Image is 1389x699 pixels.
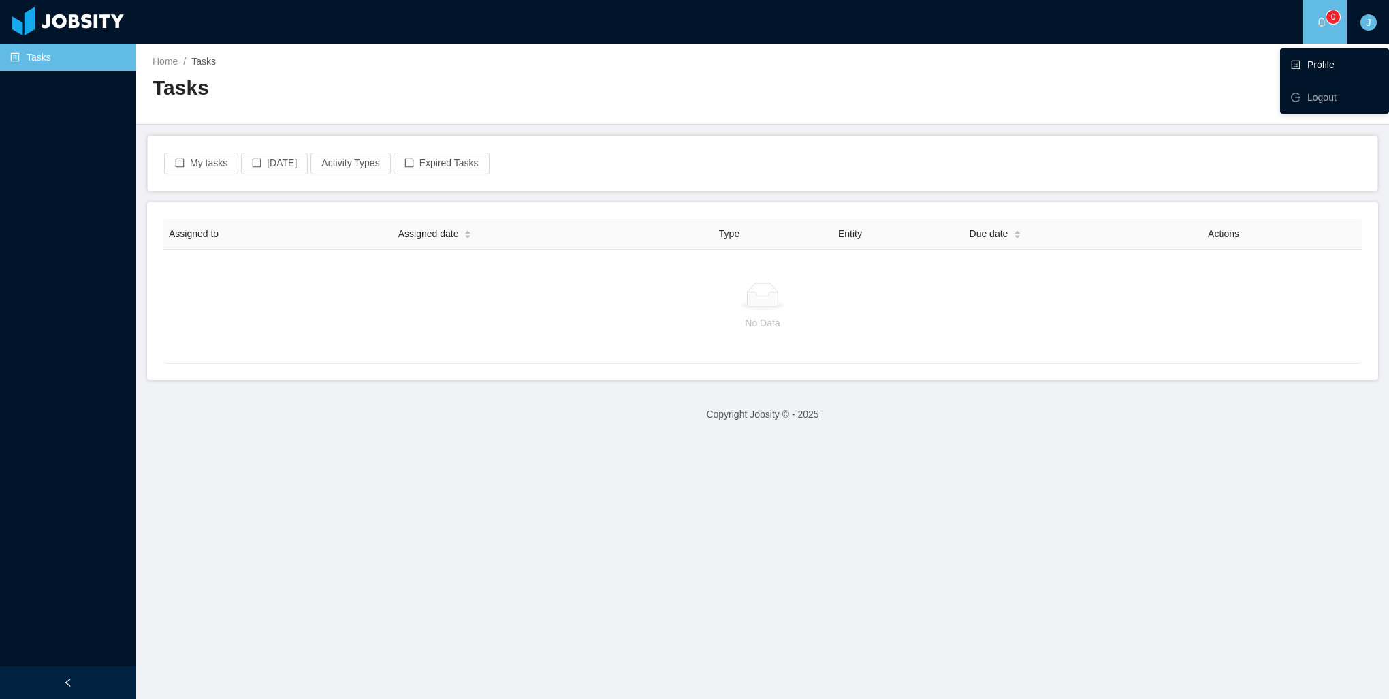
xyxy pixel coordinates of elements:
[464,228,472,232] i: icon: caret-up
[174,315,1351,330] p: No Data
[153,74,763,102] h2: Tasks
[1326,10,1340,24] sup: 0
[136,391,1389,438] footer: Copyright Jobsity © - 2025
[398,227,459,241] span: Assigned date
[1208,228,1239,239] span: Actions
[169,228,219,239] span: Assigned to
[1014,228,1021,232] i: icon: caret-up
[1291,51,1378,78] a: icon: profileProfile
[183,56,186,67] span: /
[1317,17,1326,27] i: icon: bell
[310,153,390,174] button: Activity Types
[241,153,308,174] button: icon: border[DATE]
[464,228,472,238] div: Sort
[970,227,1008,241] span: Due date
[719,228,739,239] span: Type
[394,153,490,174] button: icon: borderExpired Tasks
[838,228,862,239] span: Entity
[10,44,125,71] a: icon: profileTasks
[191,56,216,67] span: Tasks
[1014,234,1021,238] i: icon: caret-down
[164,153,238,174] button: icon: borderMy tasks
[464,234,472,238] i: icon: caret-down
[1291,93,1300,102] i: icon: logout
[1307,92,1337,103] span: Logout
[1013,228,1021,238] div: Sort
[153,56,178,67] a: Home
[1367,14,1371,31] span: J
